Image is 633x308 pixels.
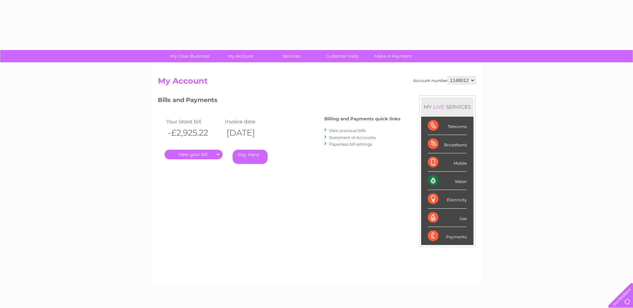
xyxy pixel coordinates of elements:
[329,128,366,133] a: View previous bills
[165,117,223,126] td: Your latest bill
[158,76,476,89] h2: My Account
[428,209,467,227] div: Gas
[432,104,446,110] div: LIVE
[233,150,268,164] a: Pay Here
[428,117,467,135] div: Telecoms
[421,97,473,116] div: MY SERVICES
[428,153,467,172] div: Mobile
[158,95,400,107] h3: Bills and Payments
[264,50,319,62] a: Services
[428,172,467,190] div: Water
[223,126,282,140] th: [DATE]
[365,50,420,62] a: Make A Payment
[213,50,268,62] a: My Account
[324,116,400,121] h4: Billing and Payments quick links
[315,50,370,62] a: Customer Help
[428,190,467,208] div: Electricity
[428,227,467,245] div: Payments
[329,142,372,147] a: Paperless bill settings
[413,76,476,84] div: Account number
[329,135,376,140] a: Statement of Accounts
[165,150,223,159] a: .
[428,135,467,153] div: Broadband
[163,50,218,62] a: My Clear Business
[165,126,223,140] th: -£2,925.22
[223,117,282,126] td: Invoice date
